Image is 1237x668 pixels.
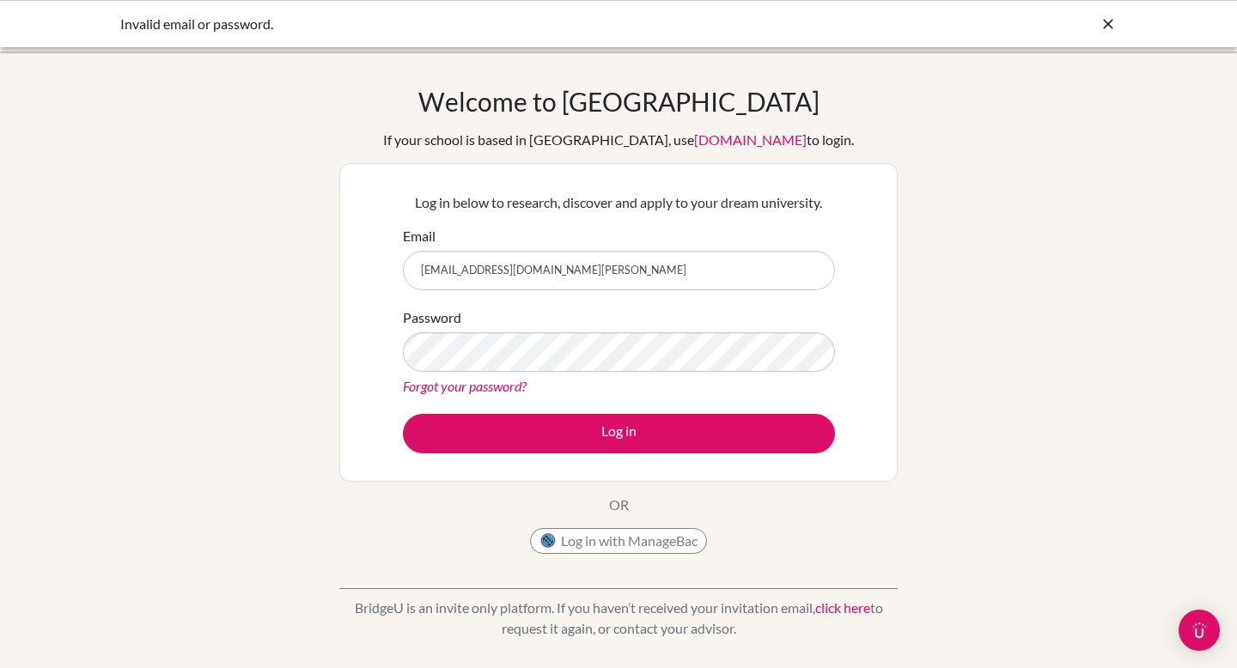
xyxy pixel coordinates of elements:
[418,86,820,117] h1: Welcome to [GEOGRAPHIC_DATA]
[1179,610,1220,651] div: Open Intercom Messenger
[403,378,527,394] a: Forgot your password?
[403,226,436,246] label: Email
[403,307,461,328] label: Password
[403,192,835,213] p: Log in below to research, discover and apply to your dream university.
[530,528,707,554] button: Log in with ManageBac
[403,414,835,453] button: Log in
[694,131,807,148] a: [DOMAIN_NAME]
[815,599,870,616] a: click here
[609,495,629,515] p: OR
[120,14,859,34] div: Invalid email or password.
[383,130,854,150] div: If your school is based in [GEOGRAPHIC_DATA], use to login.
[339,598,898,639] p: BridgeU is an invite only platform. If you haven’t received your invitation email, to request it ...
